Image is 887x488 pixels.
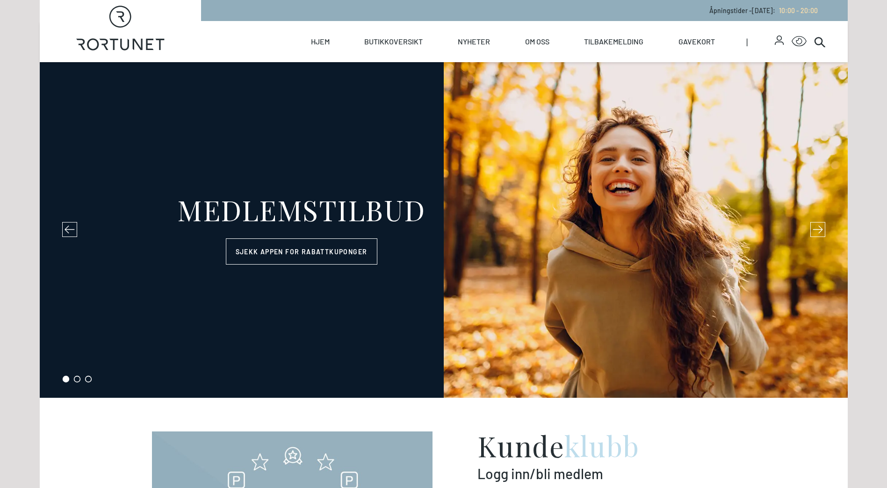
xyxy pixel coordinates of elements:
[311,21,330,62] a: Hjem
[525,21,549,62] a: Om oss
[584,21,643,62] a: Tilbakemelding
[779,7,818,14] span: 10:00 - 20:00
[177,195,425,223] div: MEDLEMSTILBUD
[477,465,736,482] p: Logg inn/bli medlem
[709,6,818,15] p: Åpningstider - [DATE] :
[678,21,715,62] a: Gavekort
[564,427,640,464] span: klubb
[775,7,818,14] a: 10:00 - 20:00
[40,62,848,398] section: carousel-slider
[746,21,775,62] span: |
[364,21,423,62] a: Butikkoversikt
[458,21,490,62] a: Nyheter
[792,34,807,49] button: Open Accessibility Menu
[477,431,736,459] h2: Kunde
[226,238,377,265] a: Sjekk appen for rabattkuponger
[40,62,848,398] div: slide 1 of 3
